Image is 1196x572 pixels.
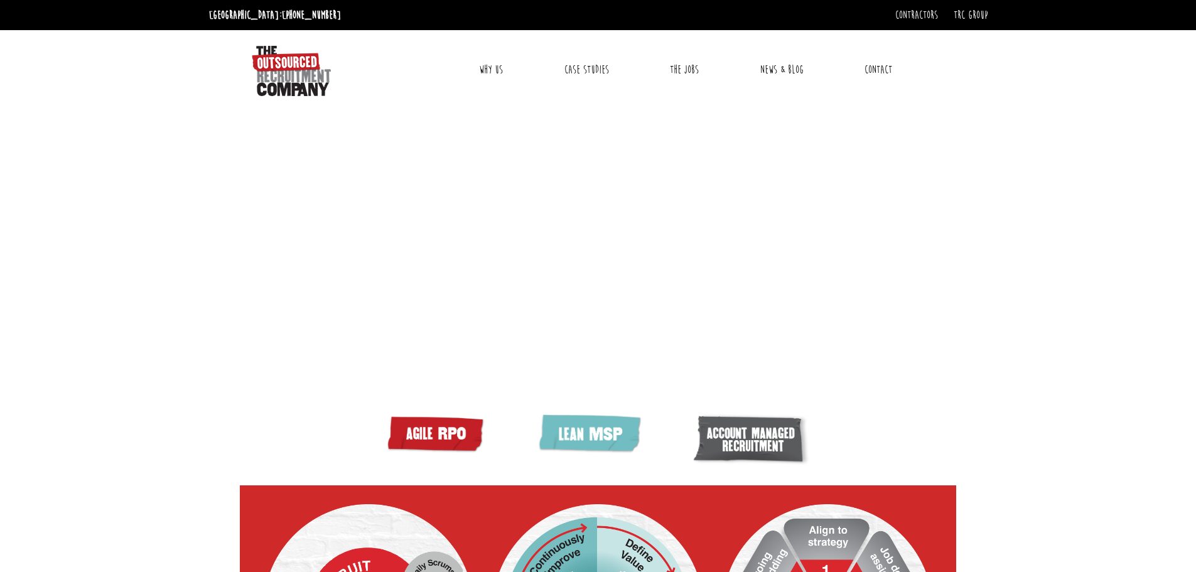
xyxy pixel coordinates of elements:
img: lean MSP [535,413,648,456]
a: The Jobs [660,54,708,85]
a: Case Studies [555,54,618,85]
img: Agile RPO [384,413,491,455]
a: [PHONE_NUMBER] [282,8,341,22]
img: Account managed recruitment [692,413,812,468]
li: [GEOGRAPHIC_DATA]: [206,5,344,25]
a: Why Us [470,54,512,85]
a: Contractors [895,8,938,22]
a: News & Blog [751,54,813,85]
a: TRC Group [954,8,988,22]
a: Contact [855,54,902,85]
img: The Outsourced Recruitment Company [252,46,331,96]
